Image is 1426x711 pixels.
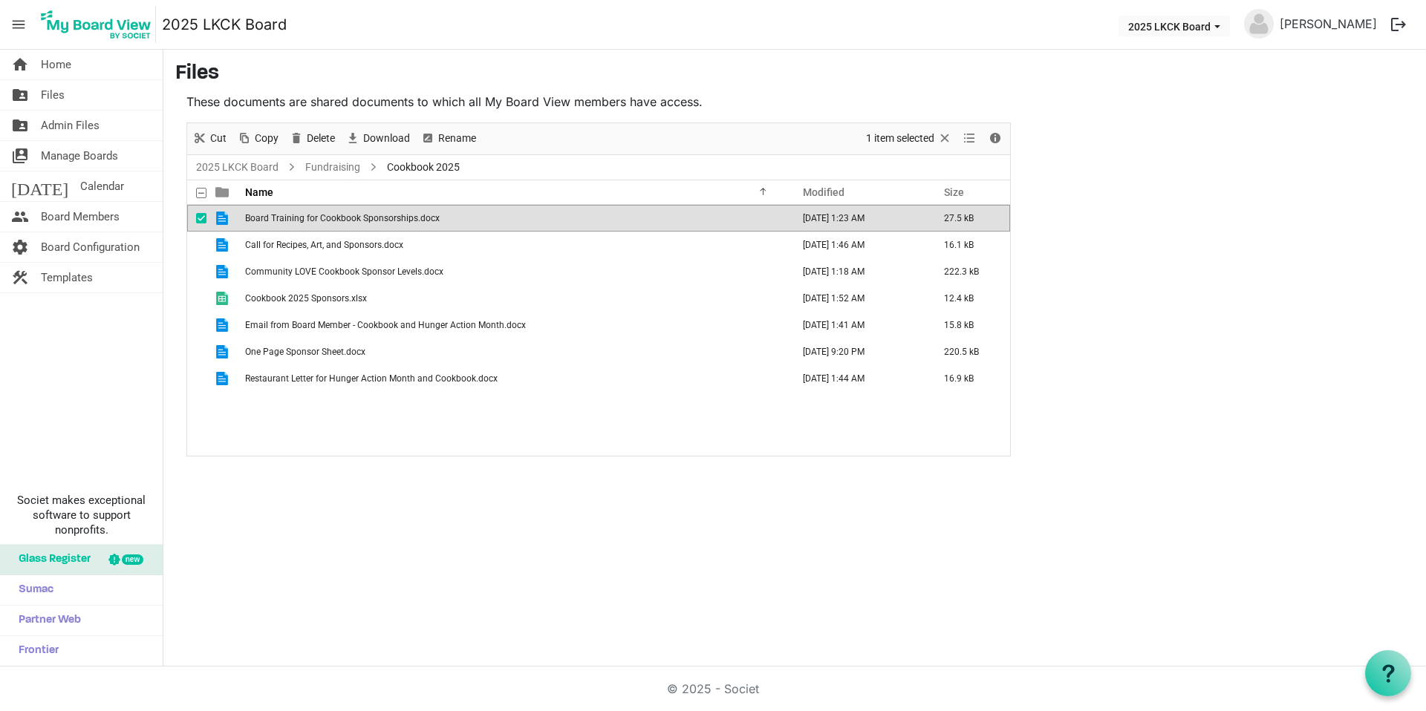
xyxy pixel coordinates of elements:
[187,205,206,232] td: checkbox
[241,285,787,312] td: Cookbook 2025 Sponsors.xlsx is template cell column header Name
[287,129,338,148] button: Delete
[928,232,1010,258] td: 16.1 kB is template cell column header Size
[1274,9,1383,39] a: [PERSON_NAME]
[787,312,928,338] td: September 09, 2025 1:41 AM column header Modified
[41,263,93,292] span: Templates
[865,129,936,148] span: 1 item selected
[187,365,206,392] td: checkbox
[928,338,1010,365] td: 220.5 kB is template cell column header Size
[245,186,273,198] span: Name
[187,285,206,312] td: checkbox
[7,493,156,537] span: Societ makes exceptional software to support nonprofits.
[983,123,1008,154] div: Details
[11,50,29,79] span: home
[418,129,479,148] button: Rename
[245,320,526,330] span: Email from Board Member - Cookbook and Hunger Action Month.docx
[41,232,140,262] span: Board Configuration
[11,202,29,232] span: people
[186,93,1011,111] p: These documents are shared documents to which all My Board View members have access.
[928,258,1010,285] td: 222.3 kB is template cell column header Size
[284,123,340,154] div: Delete
[187,312,206,338] td: checkbox
[928,365,1010,392] td: 16.9 kB is template cell column header Size
[245,240,403,250] span: Call for Recipes, Art, and Sponsors.docx
[80,171,124,201] span: Calendar
[11,232,29,262] span: settings
[11,141,29,171] span: switch_account
[175,62,1414,87] h3: Files
[162,10,287,39] a: 2025 LKCK Board
[245,347,365,357] span: One Page Sponsor Sheet.docx
[787,365,928,392] td: September 09, 2025 1:44 AM column header Modified
[241,205,787,232] td: Board Training for Cookbook Sponsorships.docx is template cell column header Name
[241,365,787,392] td: Restaurant Letter for Hunger Action Month and Cookbook.docx is template cell column header Name
[944,186,964,198] span: Size
[415,123,481,154] div: Rename
[206,312,241,338] td: is template cell column header type
[11,111,29,140] span: folder_shared
[787,205,928,232] td: September 09, 2025 1:23 AM column header Modified
[187,232,206,258] td: checkbox
[241,232,787,258] td: Call for Recipes, Art, and Sponsors.docx is template cell column header Name
[302,158,363,177] a: Fundraising
[245,266,443,277] span: Community LOVE Cookbook Sponsor Levels.docx
[928,205,1010,232] td: 27.5 kB is template cell column header Size
[206,365,241,392] td: is template cell column header type
[253,129,280,148] span: Copy
[864,129,955,148] button: Selection
[41,111,100,140] span: Admin Files
[787,258,928,285] td: September 09, 2025 1:18 AM column header Modified
[861,123,957,154] div: Clear selection
[787,232,928,258] td: September 09, 2025 1:46 AM column header Modified
[41,80,65,110] span: Files
[803,186,844,198] span: Modified
[41,141,118,171] span: Manage Boards
[340,123,415,154] div: Download
[960,129,978,148] button: View dropdownbutton
[193,158,281,177] a: 2025 LKCK Board
[41,202,120,232] span: Board Members
[187,123,232,154] div: Cut
[11,263,29,292] span: construction
[362,129,411,148] span: Download
[305,129,336,148] span: Delete
[206,232,241,258] td: is template cell column header type
[1119,16,1230,36] button: 2025 LKCK Board dropdownbutton
[206,338,241,365] td: is template cell column header type
[11,575,53,605] span: Sumac
[206,205,241,232] td: is template cell column header type
[787,285,928,312] td: September 09, 2025 1:52 AM column header Modified
[232,123,284,154] div: Copy
[209,129,228,148] span: Cut
[41,50,71,79] span: Home
[986,129,1006,148] button: Details
[437,129,478,148] span: Rename
[187,338,206,365] td: checkbox
[190,129,229,148] button: Cut
[11,545,91,574] span: Glass Register
[206,258,241,285] td: is template cell column header type
[241,312,787,338] td: Email from Board Member - Cookbook and Hunger Action Month.docx is template cell column header Name
[11,606,81,635] span: Partner Web
[206,285,241,312] td: is template cell column header type
[667,681,759,696] a: © 2025 - Societ
[241,258,787,285] td: Community LOVE Cookbook Sponsor Levels.docx is template cell column header Name
[11,636,59,666] span: Frontier
[928,285,1010,312] td: 12.4 kB is template cell column header Size
[4,10,33,39] span: menu
[787,338,928,365] td: September 16, 2025 9:20 PM column header Modified
[187,258,206,285] td: checkbox
[122,554,143,565] div: new
[241,338,787,365] td: One Page Sponsor Sheet.docx is template cell column header Name
[36,6,162,43] a: My Board View Logo
[928,312,1010,338] td: 15.8 kB is template cell column header Size
[384,158,463,177] span: Cookbook 2025
[1244,9,1274,39] img: no-profile-picture.svg
[245,213,440,223] span: Board Training for Cookbook Sponsorships.docx
[245,373,498,384] span: Restaurant Letter for Hunger Action Month and Cookbook.docx
[36,6,156,43] img: My Board View Logo
[235,129,281,148] button: Copy
[1383,9,1414,40] button: logout
[11,171,68,201] span: [DATE]
[957,123,983,154] div: View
